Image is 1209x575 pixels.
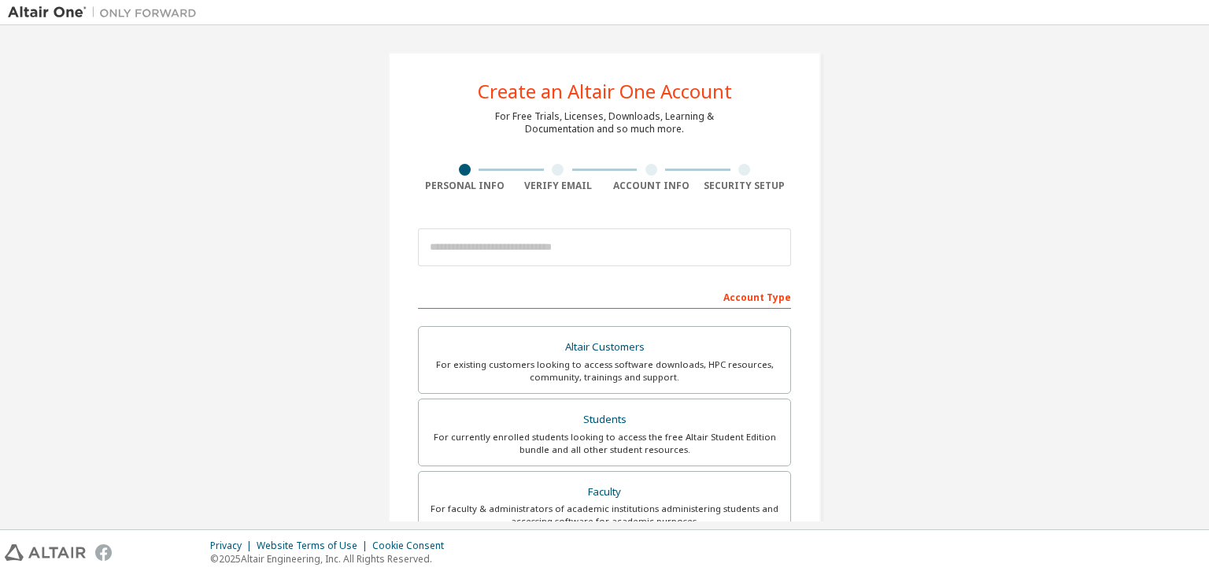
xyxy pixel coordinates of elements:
[5,544,86,561] img: altair_logo.svg
[418,284,791,309] div: Account Type
[372,540,453,552] div: Cookie Consent
[210,552,453,566] p: © 2025 Altair Engineering, Inc. All Rights Reserved.
[428,336,781,358] div: Altair Customers
[428,358,781,384] div: For existing customers looking to access software downloads, HPC resources, community, trainings ...
[698,180,792,192] div: Security Setup
[428,481,781,503] div: Faculty
[478,82,732,101] div: Create an Altair One Account
[257,540,372,552] div: Website Terms of Use
[428,503,781,528] div: For faculty & administrators of academic institutions administering students and accessing softwa...
[210,540,257,552] div: Privacy
[428,409,781,431] div: Students
[95,544,112,561] img: facebook.svg
[604,180,698,192] div: Account Info
[428,431,781,456] div: For currently enrolled students looking to access the free Altair Student Edition bundle and all ...
[512,180,605,192] div: Verify Email
[418,180,512,192] div: Personal Info
[8,5,205,20] img: Altair One
[495,110,714,135] div: For Free Trials, Licenses, Downloads, Learning & Documentation and so much more.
